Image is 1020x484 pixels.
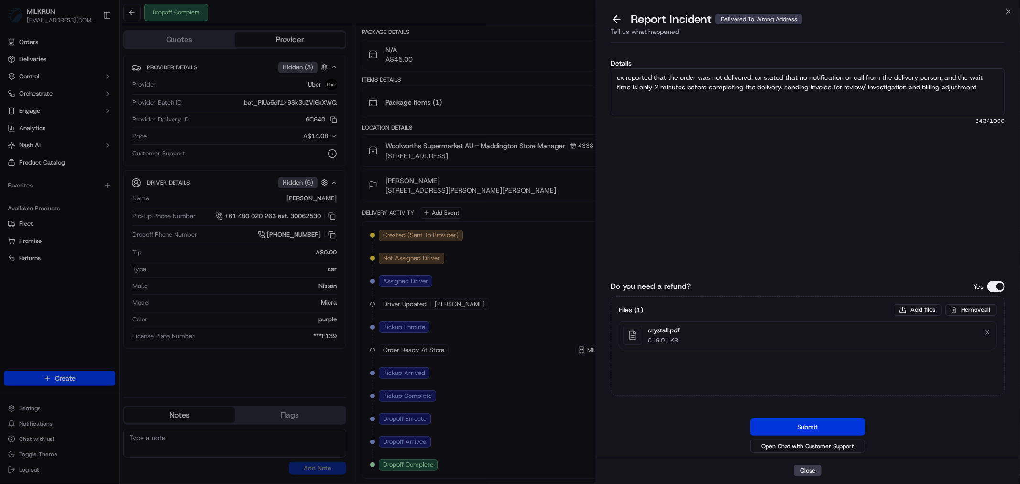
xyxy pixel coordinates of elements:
label: Do you need a refund? [611,281,691,292]
p: 516.01 KB [648,336,680,345]
button: Close [794,465,822,476]
button: Removeall [945,304,997,316]
textarea: cx reported that the order was not delivered. cx stated that no notification or call from the del... [611,68,1005,115]
label: Details [611,60,1005,66]
button: Open Chat with Customer Support [750,440,865,453]
div: Tell us what happened [611,27,1005,43]
p: crystall.pdf [648,326,680,335]
div: Delivered To Wrong Address [715,14,802,24]
p: Yes [973,282,984,291]
button: Add files [894,304,942,316]
button: Submit [750,418,865,436]
span: 243 /1000 [611,117,1005,125]
button: Remove file [981,326,994,339]
p: Report Incident [631,11,802,27]
h3: Files ( 1 ) [619,305,643,315]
